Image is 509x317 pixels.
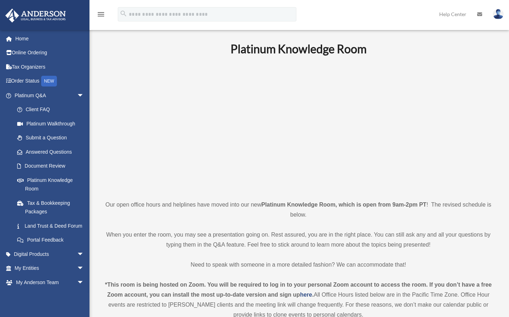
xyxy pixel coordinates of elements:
a: Document Review [10,159,95,173]
span: arrow_drop_down [77,275,91,290]
a: Home [5,31,95,46]
a: Portal Feedback [10,233,95,247]
span: arrow_drop_down [77,247,91,262]
a: Online Ordering [5,46,95,60]
span: arrow_drop_down [77,261,91,276]
a: My Entitiesarrow_drop_down [5,261,95,276]
a: Order StatusNEW [5,74,95,89]
b: Platinum Knowledge Room [231,42,367,56]
strong: Platinum Knowledge Room, which is open from 9am-2pm PT [261,202,426,208]
a: My Anderson Teamarrow_drop_down [5,275,95,289]
p: Need to speak with someone in a more detailed fashion? We can accommodate that! [102,260,495,270]
a: Client FAQ [10,103,95,117]
a: Tax Organizers [5,60,95,74]
i: menu [97,10,105,19]
a: Digital Productsarrow_drop_down [5,247,95,261]
a: Platinum Walkthrough [10,117,95,131]
a: Platinum Q&Aarrow_drop_down [5,88,95,103]
a: menu [97,13,105,19]
span: arrow_drop_down [77,88,91,103]
p: Our open office hours and helplines have moved into our new ! The revised schedule is below. [102,200,495,220]
a: Submit a Question [10,131,95,145]
span: arrow_drop_down [77,289,91,304]
i: search [120,10,127,18]
a: Platinum Knowledge Room [10,173,91,196]
iframe: 231110_Toby_KnowledgeRoom [191,66,406,187]
p: When you enter the room, you may see a presentation going on. Rest assured, you are in the right ... [102,230,495,250]
strong: . [312,292,314,298]
a: Land Trust & Deed Forum [10,219,95,233]
div: NEW [41,76,57,86]
a: Tax & Bookkeeping Packages [10,196,95,219]
a: Answered Questions [10,145,95,159]
img: User Pic [493,9,504,19]
a: here [300,292,312,298]
strong: *This room is being hosted on Zoom. You will be required to log in to your personal Zoom account ... [105,282,491,298]
a: My Documentsarrow_drop_down [5,289,95,304]
img: Anderson Advisors Platinum Portal [3,9,68,23]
